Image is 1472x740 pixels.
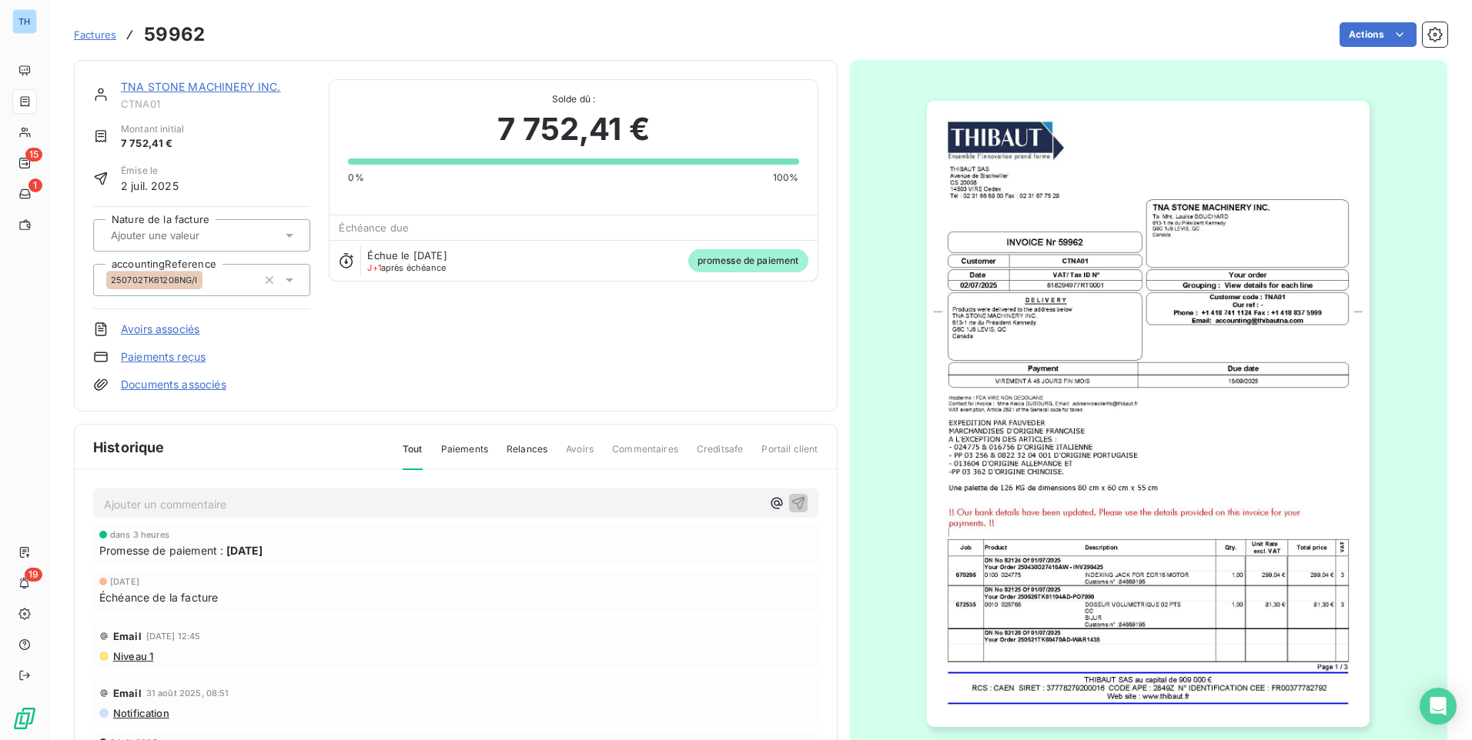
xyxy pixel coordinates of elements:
[12,706,37,731] img: Logo LeanPay
[112,707,169,719] span: Notification
[612,442,678,468] span: Commentaires
[12,9,37,34] div: TH
[403,442,423,470] span: Tout
[121,178,179,194] span: 2 juil. 2025
[99,542,223,558] span: Promesse de paiement :
[146,688,229,698] span: 31 août 2025, 08:51
[927,101,1370,727] img: invoice_thumbnail
[110,577,139,586] span: [DATE]
[348,92,798,106] span: Solde dû :
[111,275,198,285] span: 250702TK61208NG/I
[113,630,142,642] span: Email
[367,263,446,272] span: après échéance
[121,322,199,337] a: Avoirs associés
[121,377,226,392] a: Documents associés
[339,222,409,234] span: Échéance due
[113,687,142,699] span: Email
[226,542,263,558] span: [DATE]
[773,171,799,185] span: 100%
[761,442,818,468] span: Portail client
[93,437,165,458] span: Historique
[99,589,218,605] span: Échéance de la facture
[497,106,650,152] span: 7 752,41 €
[688,249,808,272] span: promesse de paiement
[507,442,547,468] span: Relances
[121,98,310,110] span: CTNA01
[697,442,744,468] span: Creditsafe
[110,530,169,539] span: dans 3 heures
[121,164,179,178] span: Émise le
[441,442,488,468] span: Paiements
[348,171,363,185] span: 0%
[121,136,184,152] span: 7 752,41 €
[109,228,264,242] input: Ajouter une valeur
[367,262,380,273] span: J+1
[74,27,116,42] a: Factures
[1340,22,1417,47] button: Actions
[121,122,184,136] span: Montant initial
[25,568,42,582] span: 19
[74,28,116,41] span: Factures
[121,349,206,365] a: Paiements reçus
[367,249,447,262] span: Échue le [DATE]
[25,148,42,162] span: 15
[146,632,201,641] span: [DATE] 12:45
[121,80,281,93] a: TNA STONE MACHINERY INC.
[112,650,153,662] span: Niveau 1
[566,442,594,468] span: Avoirs
[28,178,42,192] span: 1
[1420,688,1457,725] div: Open Intercom Messenger
[144,21,205,48] h3: 59962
